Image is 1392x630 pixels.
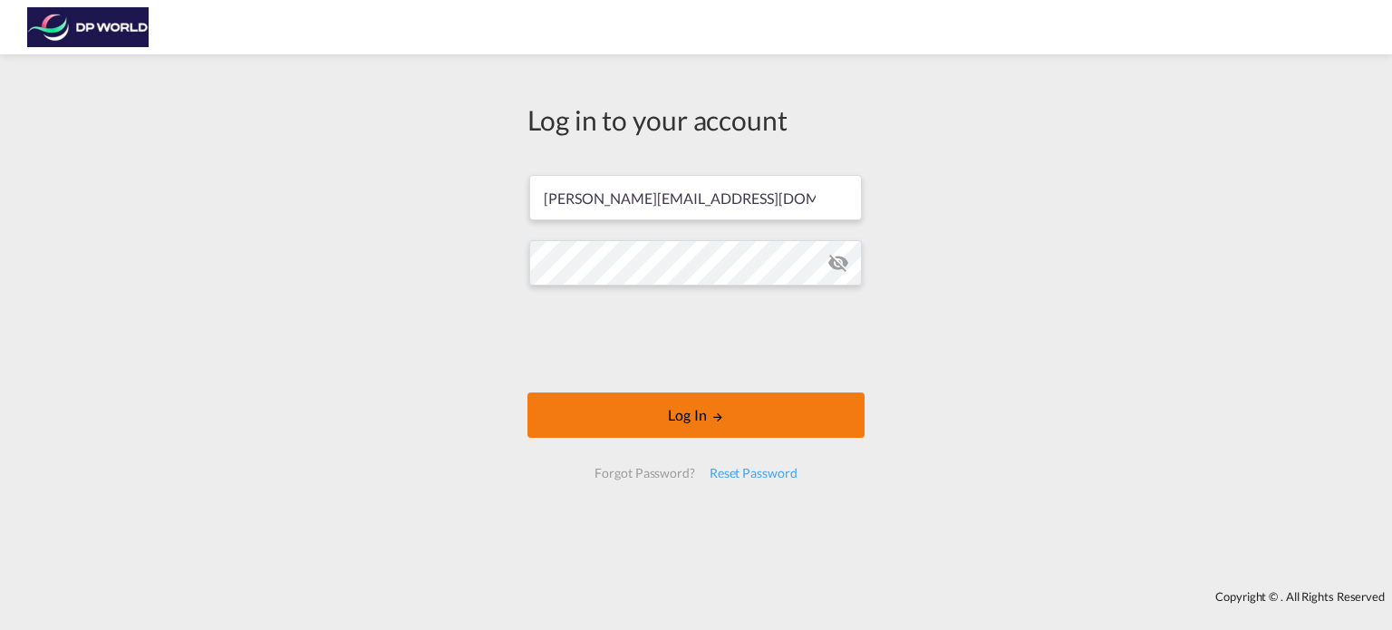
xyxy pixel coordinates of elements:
[527,101,865,139] div: Log in to your account
[702,457,805,489] div: Reset Password
[527,393,865,438] button: LOGIN
[529,175,862,220] input: Enter email/phone number
[558,304,834,374] iframe: reCAPTCHA
[27,7,150,48] img: c08ca190194411f088ed0f3ba295208c.png
[827,252,849,274] md-icon: icon-eye-off
[587,457,701,489] div: Forgot Password?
